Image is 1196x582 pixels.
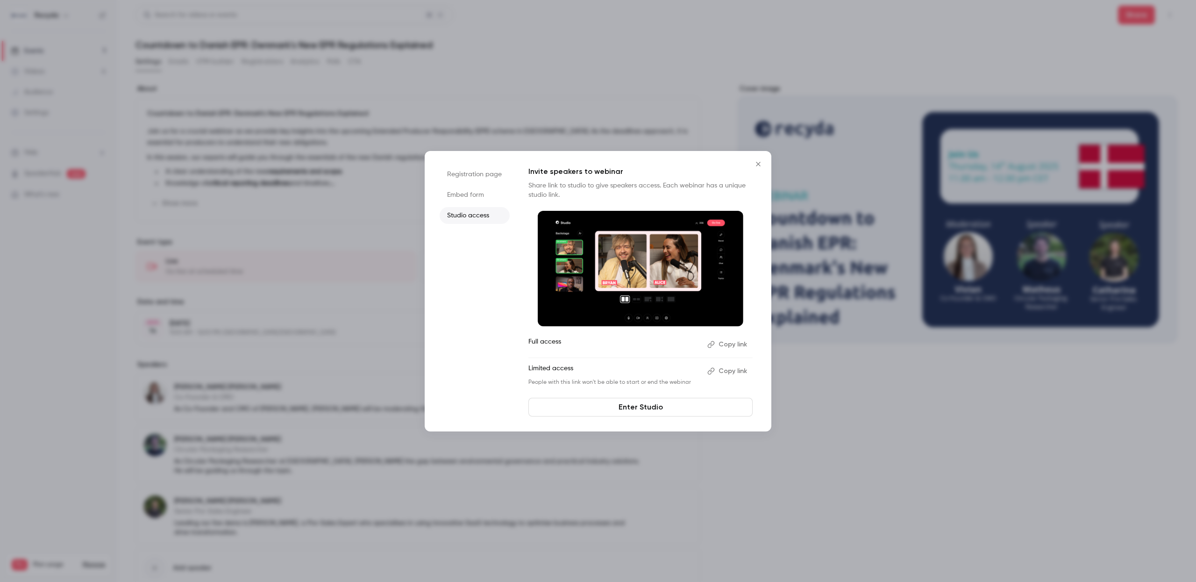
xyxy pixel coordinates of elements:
[528,337,700,352] p: Full access
[528,181,753,200] p: Share link to studio to give speakers access. Each webinar has a unique studio link.
[440,166,510,183] li: Registration page
[528,379,700,386] p: People with this link won't be able to start or end the webinar
[440,207,510,224] li: Studio access
[704,364,753,379] button: Copy link
[749,155,768,173] button: Close
[538,211,743,327] img: Invite speakers to webinar
[528,364,700,379] p: Limited access
[704,337,753,352] button: Copy link
[528,398,753,417] a: Enter Studio
[528,166,753,177] p: Invite speakers to webinar
[440,187,510,203] li: Embed form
